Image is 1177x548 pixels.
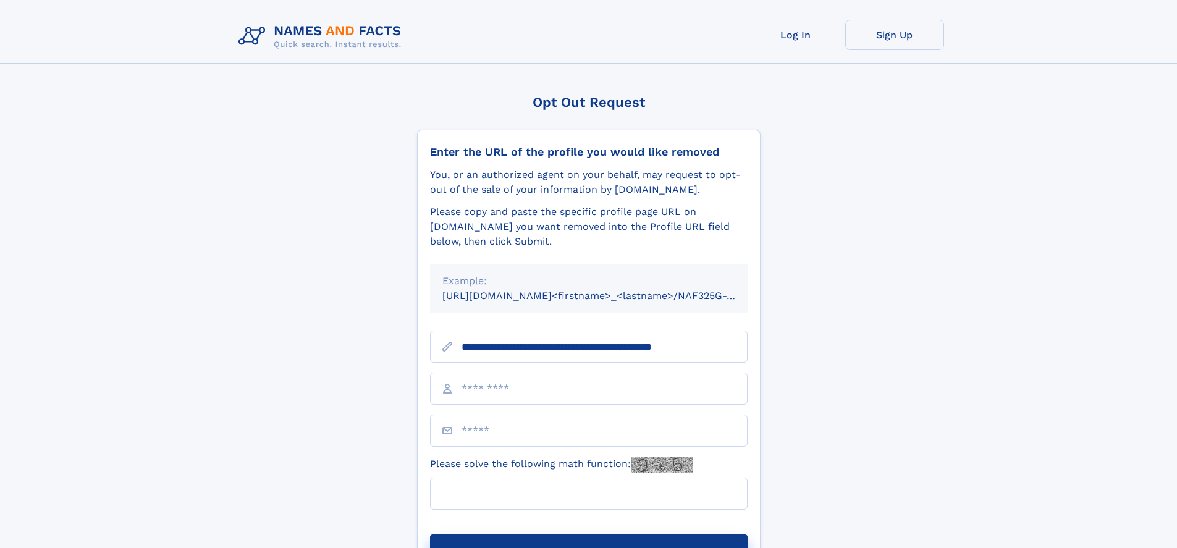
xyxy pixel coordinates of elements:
div: Opt Out Request [417,95,761,110]
a: Log In [746,20,845,50]
div: Enter the URL of the profile you would like removed [430,145,748,159]
small: [URL][DOMAIN_NAME]<firstname>_<lastname>/NAF325G-xxxxxxxx [442,290,771,301]
img: Logo Names and Facts [234,20,411,53]
div: You, or an authorized agent on your behalf, may request to opt-out of the sale of your informatio... [430,167,748,197]
label: Please solve the following math function: [430,457,693,473]
a: Sign Up [845,20,944,50]
div: Please copy and paste the specific profile page URL on [DOMAIN_NAME] you want removed into the Pr... [430,204,748,249]
div: Example: [442,274,735,289]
